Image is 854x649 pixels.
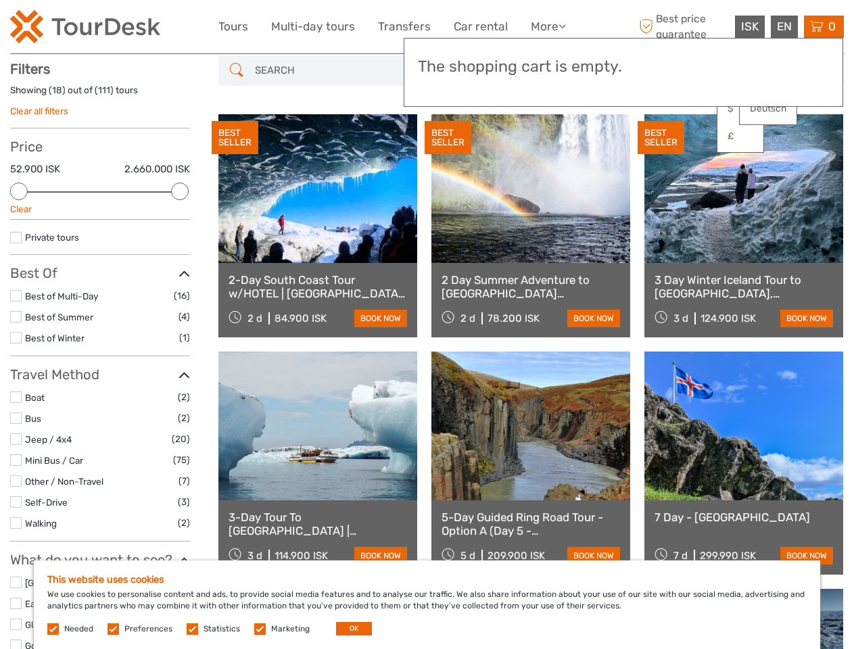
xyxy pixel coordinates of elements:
[655,273,833,301] a: 3 Day Winter Iceland Tour to [GEOGRAPHIC_DATA], [GEOGRAPHIC_DATA], [GEOGRAPHIC_DATA] and [GEOGRAP...
[25,434,72,445] a: Jeep / 4x4
[178,494,190,510] span: (3)
[218,17,248,37] a: Tours
[10,105,68,116] a: Clear all filters
[354,547,407,564] a: book now
[247,550,262,562] span: 3 d
[567,547,620,564] a: book now
[717,124,763,149] a: £
[567,310,620,327] a: book now
[771,16,798,38] div: EN
[701,312,756,324] div: 124.900 ISK
[229,510,407,538] a: 3-Day Tour To [GEOGRAPHIC_DATA] | [GEOGRAPHIC_DATA], [GEOGRAPHIC_DATA], [GEOGRAPHIC_DATA] & Glaci...
[378,17,431,37] a: Transfers
[19,24,153,34] p: We're away right now. Please check back later!
[247,312,262,324] span: 2 d
[179,330,190,345] span: (1)
[250,59,410,82] input: SEARCH
[780,310,833,327] a: book now
[655,510,833,524] a: 7 Day - [GEOGRAPHIC_DATA]
[179,473,190,489] span: (7)
[25,619,58,630] a: Glaciers
[25,413,41,424] a: Bus
[156,21,172,37] button: Open LiveChat chat widget
[10,162,60,176] label: 52.900 ISK
[700,550,756,562] div: 299.990 ISK
[271,17,355,37] a: Multi-day tours
[124,162,190,176] label: 2.660.000 ISK
[636,11,732,41] span: Best price guarantee
[271,623,310,635] label: Marketing
[25,312,93,322] a: Best of Summer
[25,518,57,529] a: Walking
[10,10,160,43] img: 120-15d4194f-c635-41b9-a512-a3cb382bfb57_logo_small.png
[741,20,759,33] span: ISK
[454,17,508,37] a: Car rental
[25,455,83,466] a: Mini Bus / Car
[717,97,763,121] a: $
[638,121,684,155] div: BEST SELLER
[336,622,372,635] button: OK
[25,392,45,403] a: Boat
[229,273,407,301] a: 2-Day South Coast Tour w/HOTEL | [GEOGRAPHIC_DATA], [GEOGRAPHIC_DATA], [GEOGRAPHIC_DATA] & Waterf...
[673,550,688,562] span: 7 d
[98,84,110,97] label: 111
[10,61,50,77] strong: Filters
[826,20,838,33] span: 0
[172,431,190,447] span: (20)
[740,97,797,121] a: Deutsch
[47,574,807,585] h5: This website uses cookies
[178,389,190,405] span: (2)
[64,623,93,635] label: Needed
[442,273,620,301] a: 2 Day Summer Adventure to [GEOGRAPHIC_DATA] [GEOGRAPHIC_DATA], Glacier Hiking, [GEOGRAPHIC_DATA],...
[25,476,103,487] a: Other / Non-Travel
[10,265,190,281] h3: Best Of
[25,497,68,508] a: Self-Drive
[25,598,137,609] a: East [GEOGRAPHIC_DATA]
[178,515,190,531] span: (2)
[10,552,190,568] h3: What do you want to see?
[488,550,545,562] div: 209.900 ISK
[275,550,328,562] div: 114.900 ISK
[34,560,820,649] div: We use cookies to personalise content and ads, to provide social media features and to analyse ou...
[10,366,190,383] h3: Travel Method
[174,288,190,304] span: (16)
[425,121,471,155] div: BEST SELLER
[124,623,172,635] label: Preferences
[178,410,190,426] span: (2)
[673,312,688,324] span: 3 d
[10,139,190,155] h3: Price
[52,84,62,97] label: 18
[10,203,190,216] div: Clear
[25,232,79,243] a: Private tours
[531,17,566,37] a: More
[25,577,117,588] a: [GEOGRAPHIC_DATA]
[10,84,190,105] div: Showing ( ) out of ( ) tours
[460,550,475,562] span: 5 d
[488,312,540,324] div: 78.200 ISK
[179,309,190,324] span: (4)
[25,291,98,302] a: Best of Multi-Day
[780,547,833,564] a: book now
[25,333,85,343] a: Best of Winter
[275,312,327,324] div: 84.900 ISK
[173,452,190,468] span: (75)
[212,121,258,155] div: BEST SELLER
[204,623,240,635] label: Statistics
[442,510,620,538] a: 5-Day Guided Ring Road Tour - Option A (Day 5 - [GEOGRAPHIC_DATA])
[354,310,407,327] a: book now
[460,312,475,324] span: 2 d
[418,57,829,76] h3: The shopping cart is empty.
